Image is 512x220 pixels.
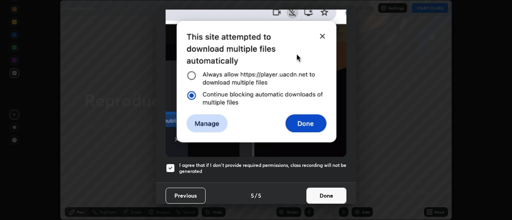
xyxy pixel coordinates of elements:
[251,191,254,200] h4: 5
[258,191,261,200] h4: 5
[179,162,346,174] h5: I agree that if I don't provide required permissions, class recording will not be generated
[166,188,206,204] button: Previous
[306,188,346,204] button: Done
[255,191,257,200] h4: /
